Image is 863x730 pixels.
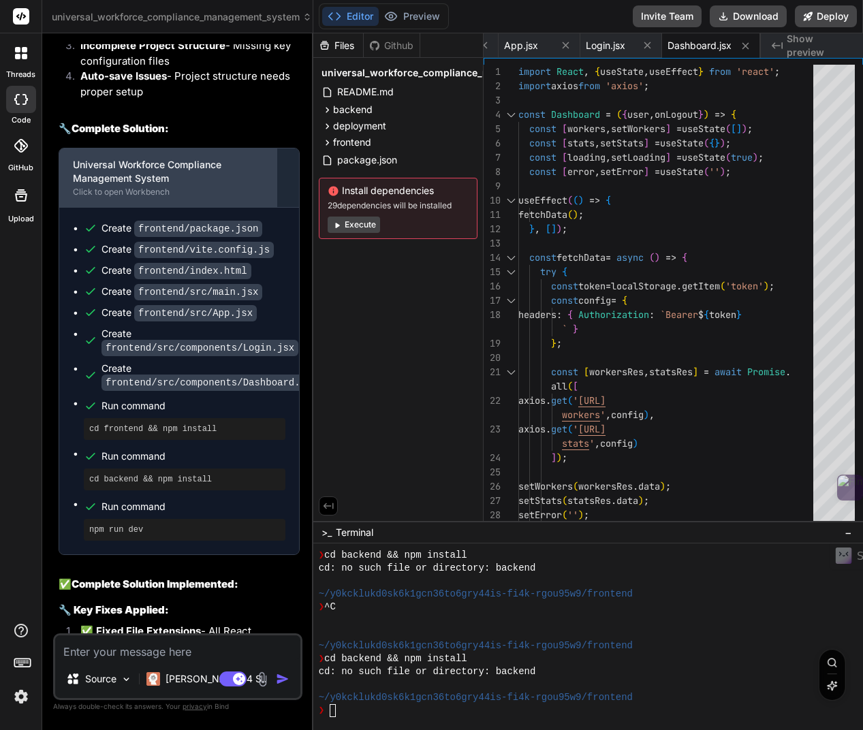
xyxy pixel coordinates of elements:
button: − [842,522,855,543]
span: , [584,65,589,78]
span: '' [709,165,720,178]
span: const [529,251,556,264]
span: ( [725,123,731,135]
span: loading [567,151,606,163]
button: Execute [328,217,380,233]
span: async [616,251,644,264]
span: token [709,308,736,321]
span: stats [567,137,595,149]
span: universal_workforce_compliance_management_system [321,66,582,80]
span: setStats [600,137,644,149]
span: const [551,294,578,306]
span: frontend [333,136,371,149]
span: ) [655,251,660,264]
span: Install dependencies [328,184,469,197]
span: ; [644,494,649,507]
code: frontend/src/components/Login.jsx [101,340,298,356]
span: ; [562,223,567,235]
div: Click to collapse the range. [502,193,520,208]
div: Create [101,362,321,390]
span: ; [747,123,753,135]
span: const [518,108,546,121]
span: setError [518,509,562,521]
span: onLogout [655,108,698,121]
span: = [676,151,682,163]
div: Create [101,264,251,278]
span: React [556,65,584,78]
span: . [785,366,791,378]
span: statsRes [649,366,693,378]
span: = [611,294,616,306]
span: package.json [336,152,398,168]
span: ] [644,165,649,178]
span: workersRes [578,480,633,492]
img: Pick Models [121,673,132,685]
span: setWorkers [518,480,573,492]
span: useState [660,137,704,149]
img: settings [10,685,33,708]
span: [ [731,123,736,135]
span: { [567,308,573,321]
span: ; [665,480,671,492]
span: stats [562,437,589,449]
span: ) [578,509,584,521]
span: ; [725,137,731,149]
button: Preview [379,7,445,26]
span: >_ [321,526,332,539]
span: await [715,366,742,378]
span: { [731,108,736,121]
span: axios [518,423,546,435]
span: ❯ [319,549,324,562]
span: ) [720,165,725,178]
span: { [622,108,627,121]
img: Claude 4 Sonnet [146,672,160,686]
span: ) [704,108,709,121]
span: ) [742,123,747,135]
span: [URL] [578,423,606,435]
div: 13 [484,236,501,251]
span: = [676,123,682,135]
span: $ [698,308,704,321]
span: statsRes [567,494,611,507]
div: 4 [484,108,501,122]
span: , [644,65,649,78]
div: Click to open Workbench [73,187,263,197]
span: 29 dependencies will be installed [328,200,469,211]
div: 11 [484,208,501,222]
span: Run command [101,399,285,413]
span: : [649,308,655,321]
span: try [540,266,556,278]
span: from [578,80,600,92]
label: threads [6,69,35,80]
span: user [627,108,649,121]
span: ) [633,437,638,449]
span: [ [573,380,578,392]
span: = [704,366,709,378]
span: fetchData [518,208,567,221]
pre: cd frontend && npm install [89,424,280,434]
span: useEffect [518,194,567,206]
label: Upload [8,213,34,225]
span: ] [665,151,671,163]
span: README.md [336,84,395,100]
span: ( [562,494,567,507]
span: [ [584,366,589,378]
div: 25 [484,465,501,479]
code: frontend/src/main.jsx [134,284,262,300]
span: 'token' [725,280,764,292]
span: import [518,65,551,78]
span: ] [644,137,649,149]
span: : [556,308,562,321]
span: setLoading [611,151,665,163]
span: [ [562,137,567,149]
div: 15 [484,265,501,279]
div: 22 [484,394,501,408]
h2: 🔧 [59,121,300,137]
div: 23 [484,422,501,437]
span: `Bearer [660,308,698,321]
strong: Complete Solution: [72,122,169,135]
span: const [529,137,556,149]
div: Click to collapse the range. [502,293,520,308]
div: Create [101,306,257,320]
span: Login.jsx [586,39,625,52]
